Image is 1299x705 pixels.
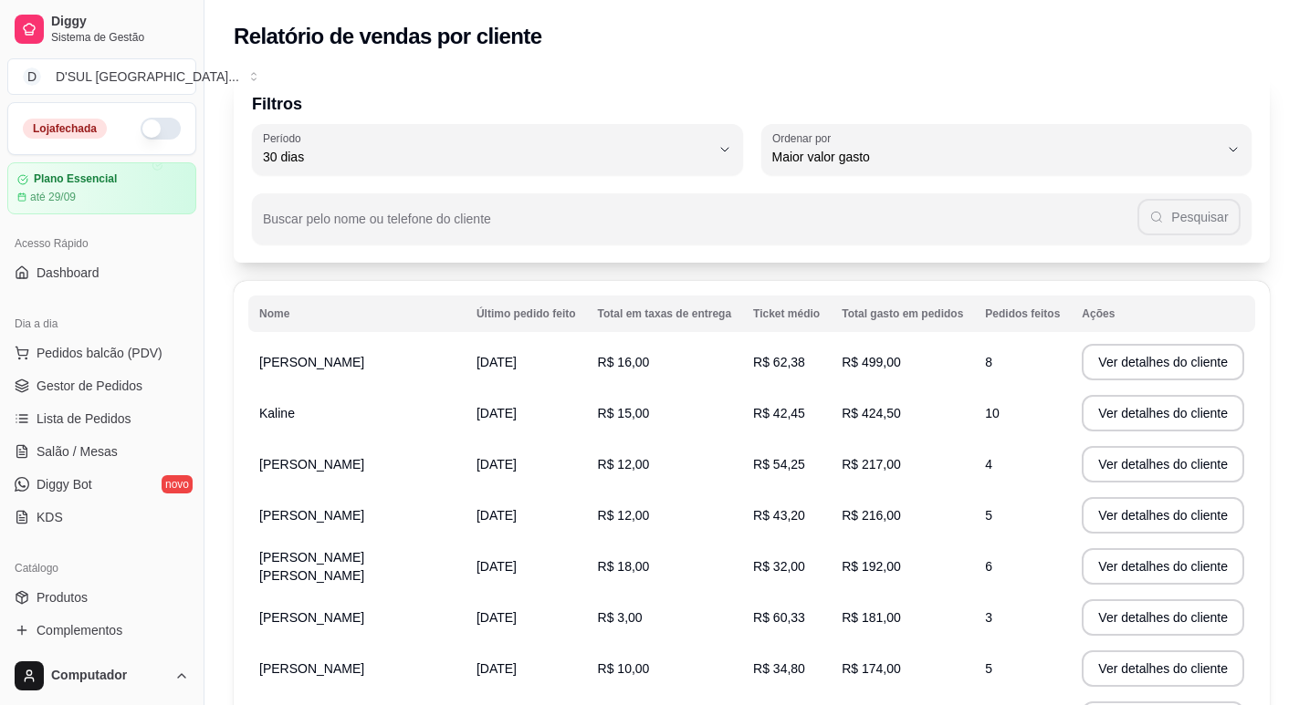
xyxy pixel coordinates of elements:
span: R$ 34,80 [753,661,805,676]
span: Complementos [37,621,122,639]
article: até 29/09 [30,190,76,204]
a: Salão / Mesas [7,437,196,466]
span: [DATE] [477,508,517,523]
p: Filtros [252,91,1252,117]
a: Produtos [7,583,196,612]
h2: Relatório de vendas por cliente [234,22,542,51]
span: [PERSON_NAME] [259,661,364,676]
span: R$ 424,50 [842,406,901,420]
span: Gestor de Pedidos [37,377,142,395]
span: [PERSON_NAME] [259,508,364,523]
span: R$ 174,00 [842,661,901,676]
span: R$ 3,00 [598,610,643,625]
span: [DATE] [477,406,517,420]
button: Ver detalhes do cliente [1082,497,1244,534]
span: 5 [985,661,992,676]
span: R$ 217,00 [842,457,901,472]
button: Alterar Status [141,118,181,140]
th: Ações [1071,295,1255,332]
a: KDS [7,503,196,532]
button: Computador [7,654,196,698]
button: Ordenar porMaior valor gasto [761,124,1252,175]
div: Loja fechada [23,119,107,139]
span: R$ 499,00 [842,355,901,369]
span: Dashboard [37,264,100,282]
span: 3 [985,610,992,625]
span: 6 [985,559,992,574]
span: R$ 15,00 [598,406,650,420]
span: R$ 12,00 [598,508,650,523]
span: Pedidos balcão (PDV) [37,344,162,362]
button: Ver detalhes do cliente [1082,344,1244,380]
span: 30 dias [263,148,710,166]
span: Diggy [51,14,189,30]
div: Acesso Rápido [7,229,196,258]
span: R$ 192,00 [842,559,901,574]
a: Gestor de Pedidos [7,371,196,400]
span: [PERSON_NAME] [259,457,364,472]
div: D'SUL [GEOGRAPHIC_DATA] ... [56,67,239,86]
span: R$ 10,00 [598,661,650,676]
span: [DATE] [477,559,517,574]
span: Computador [51,668,167,684]
span: 5 [985,508,992,523]
div: Dia a dia [7,309,196,338]
span: R$ 216,00 [842,508,901,523]
span: R$ 42,45 [753,406,805,420]
a: Diggy Botnovo [7,470,196,499]
span: R$ 60,33 [753,610,805,625]
span: R$ 16,00 [598,355,650,369]
span: R$ 181,00 [842,610,901,625]
span: [PERSON_NAME] [259,355,364,369]
span: [PERSON_NAME] [259,610,364,625]
a: Plano Essencialaté 29/09 [7,162,196,214]
div: Catálogo [7,554,196,583]
button: Pedidos balcão (PDV) [7,338,196,368]
span: Lista de Pedidos [37,410,131,428]
span: R$ 54,25 [753,457,805,472]
span: Salão / Mesas [37,442,118,461]
label: Período [263,130,307,146]
span: Sistema de Gestão [51,30,189,45]
input: Buscar pelo nome ou telefone do cliente [263,217,1137,235]
th: Pedidos feitos [974,295,1071,332]
label: Ordenar por [772,130,837,146]
th: Último pedido feito [466,295,587,332]
span: [DATE] [477,355,517,369]
a: DiggySistema de Gestão [7,7,196,51]
a: Dashboard [7,258,196,287]
button: Ver detalhes do cliente [1082,599,1244,636]
span: R$ 32,00 [753,559,805,574]
button: Select a team [7,58,196,95]
span: R$ 18,00 [598,559,650,574]
button: Ver detalhes do cliente [1082,446,1244,482]
span: [DATE] [477,457,517,472]
span: 4 [985,457,992,472]
span: KDS [37,508,63,526]
span: R$ 12,00 [598,457,650,472]
span: [DATE] [477,661,517,676]
th: Ticket médio [742,295,831,332]
a: Complementos [7,616,196,645]
th: Nome [248,295,466,332]
button: Ver detalhes do cliente [1082,548,1244,585]
span: R$ 62,38 [753,355,805,369]
button: Ver detalhes do cliente [1082,395,1244,431]
button: Ver detalhes do cliente [1082,650,1244,687]
span: Kaline [259,406,295,420]
span: D [23,67,41,86]
th: Total em taxas de entrega [587,295,743,332]
a: Lista de Pedidos [7,404,196,433]
span: 8 [985,355,992,369]
th: Total gasto em pedidos [831,295,974,332]
button: Período30 dias [252,124,743,175]
span: Diggy Bot [37,475,92,493]
span: R$ 43,20 [753,508,805,523]
span: Produtos [37,588,88,607]
span: [PERSON_NAME] [PERSON_NAME] [259,550,364,583]
span: Maior valor gasto [772,148,1220,166]
article: Plano Essencial [34,172,117,186]
span: [DATE] [477,610,517,625]
span: 10 [985,406,1000,420]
